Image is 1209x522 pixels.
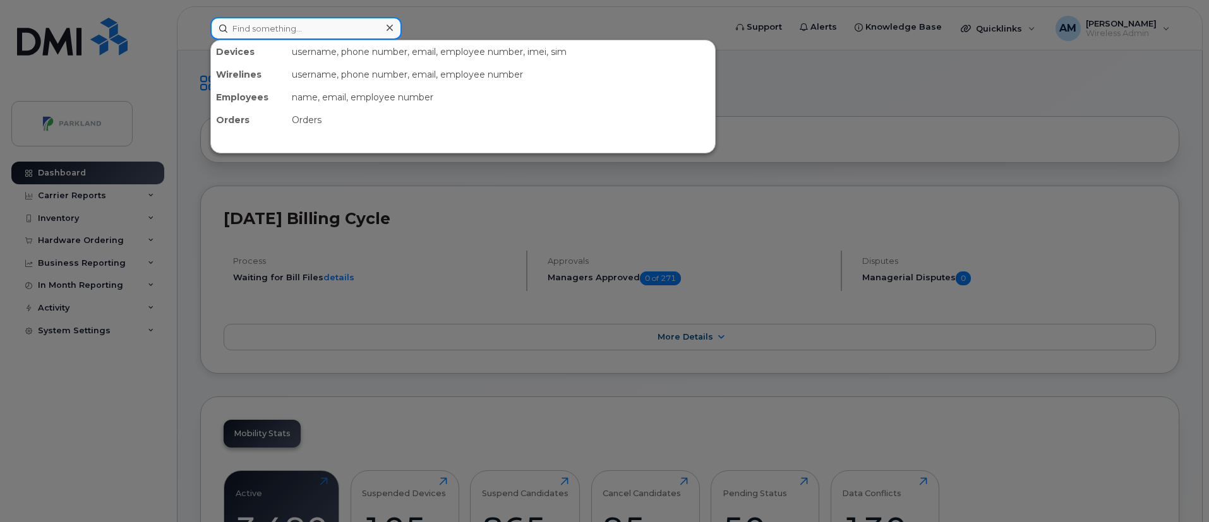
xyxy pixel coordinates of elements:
[211,86,287,109] div: Employees
[287,109,715,131] div: Orders
[211,109,287,131] div: Orders
[211,63,287,86] div: Wirelines
[287,63,715,86] div: username, phone number, email, employee number
[287,86,715,109] div: name, email, employee number
[287,40,715,63] div: username, phone number, email, employee number, imei, sim
[211,40,287,63] div: Devices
